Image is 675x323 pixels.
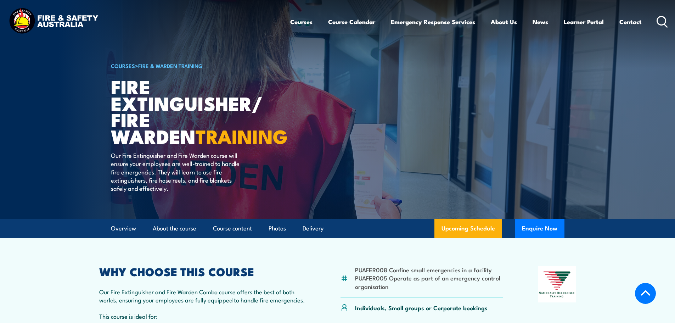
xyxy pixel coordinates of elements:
[111,61,286,70] h6: >
[434,219,502,238] a: Upcoming Schedule
[99,266,306,276] h2: WHY CHOOSE THIS COURSE
[111,62,135,69] a: COURSES
[355,274,504,290] li: PUAFER005 Operate as part of an emergency control organisation
[391,12,475,31] a: Emergency Response Services
[111,78,286,144] h1: Fire Extinguisher/ Fire Warden
[355,303,488,312] p: Individuals, Small groups or Corporate bookings
[515,219,564,238] button: Enquire Now
[619,12,642,31] a: Contact
[99,312,306,320] p: This course is ideal for:
[99,288,306,304] p: Our Fire Extinguisher and Fire Warden Combo course offers the best of both worlds, ensuring your ...
[538,266,576,302] img: Nationally Recognised Training logo.
[328,12,375,31] a: Course Calendar
[533,12,548,31] a: News
[153,219,196,238] a: About the course
[138,62,203,69] a: Fire & Warden Training
[564,12,604,31] a: Learner Portal
[303,219,324,238] a: Delivery
[355,266,504,274] li: PUAFER008 Confine small emergencies in a facility
[196,121,288,150] strong: TRAINING
[111,219,136,238] a: Overview
[269,219,286,238] a: Photos
[491,12,517,31] a: About Us
[213,219,252,238] a: Course content
[290,12,313,31] a: Courses
[111,151,240,193] p: Our Fire Extinguisher and Fire Warden course will ensure your employees are well-trained to handl...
